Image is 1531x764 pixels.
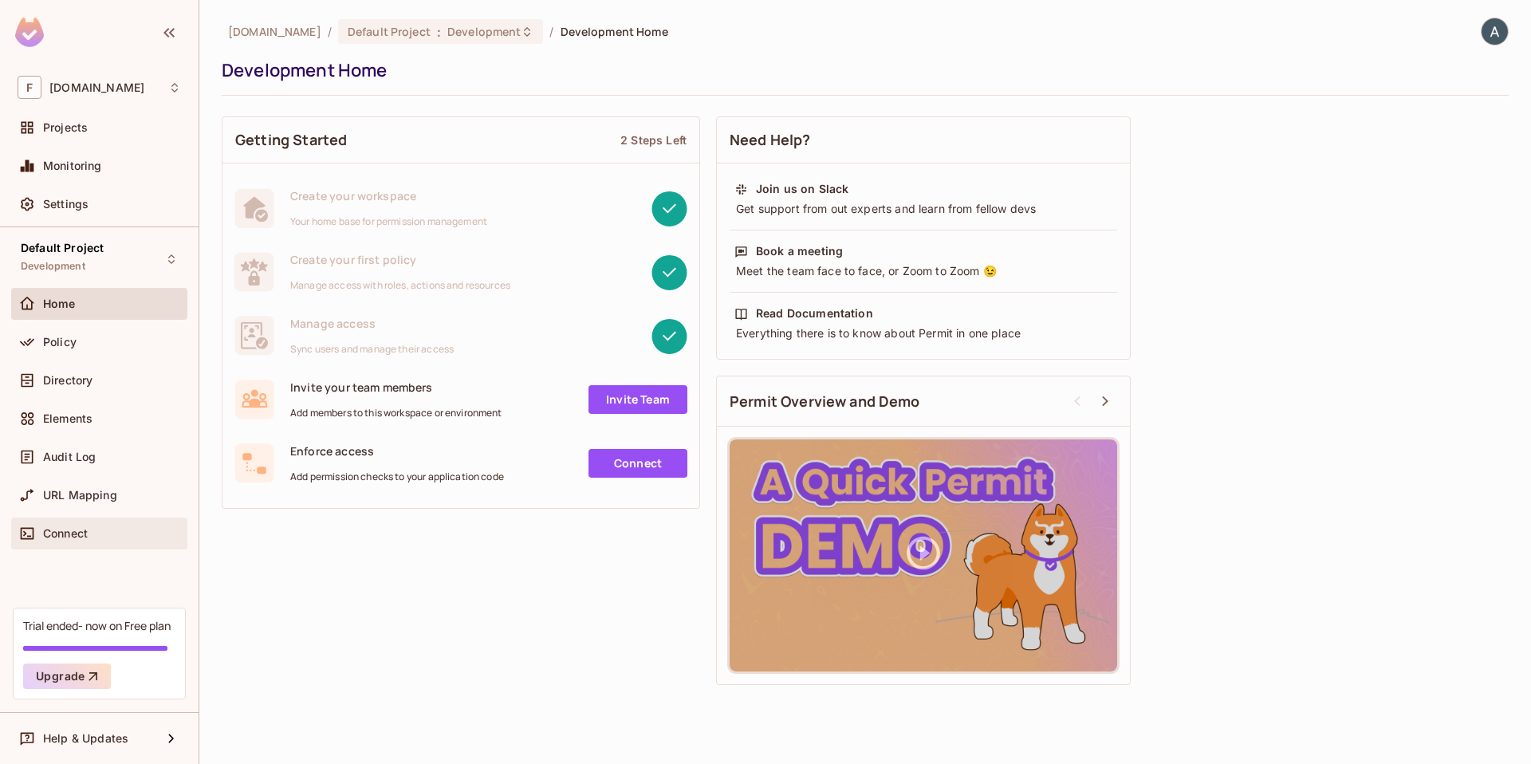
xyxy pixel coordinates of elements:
span: the active workspace [228,24,321,39]
span: Need Help? [730,130,811,150]
span: Workspace: falistro.com [49,81,144,94]
div: Read Documentation [756,305,873,321]
span: : [436,26,442,38]
span: Audit Log [43,451,96,463]
div: Trial ended- now on Free plan [23,618,171,633]
span: Manage access with roles, actions and resources [290,279,510,292]
span: Enforce access [290,443,504,459]
span: Connect [43,527,88,540]
li: / [549,24,553,39]
a: Invite Team [588,385,687,414]
span: Development [447,24,521,39]
span: URL Mapping [43,489,117,502]
button: Upgrade [23,664,111,689]
div: Get support from out experts and learn from fellow devs [734,201,1112,217]
div: Book a meeting [756,243,843,259]
span: Development Home [561,24,668,39]
div: Everything there is to know about Permit in one place [734,325,1112,341]
img: SReyMgAAAABJRU5ErkJggg== [15,18,44,47]
span: Default Project [348,24,431,39]
span: Sync users and manage their access [290,343,454,356]
div: Meet the team face to face, or Zoom to Zoom 😉 [734,263,1112,279]
span: Invite your team members [290,380,502,395]
div: 2 Steps Left [620,132,687,148]
span: Help & Updates [43,732,128,745]
span: Directory [43,374,92,387]
span: Getting Started [235,130,347,150]
span: Default Project [21,242,104,254]
span: Monitoring [43,159,102,172]
span: Policy [43,336,77,349]
span: Elements [43,412,92,425]
img: Arnav Choudhury [1482,18,1508,45]
a: Connect [588,449,687,478]
span: Manage access [290,316,454,331]
span: Development [21,260,85,273]
span: Add permission checks to your application code [290,471,504,483]
span: Your home base for permission management [290,215,487,228]
span: Add members to this workspace or environment [290,407,502,419]
li: / [328,24,332,39]
span: F [18,76,41,99]
span: Create your workspace [290,188,487,203]
span: Create your first policy [290,252,510,267]
span: Projects [43,121,88,134]
span: Settings [43,198,89,211]
div: Join us on Slack [756,181,848,197]
span: Permit Overview and Demo [730,392,920,412]
span: Home [43,297,76,310]
div: Development Home [222,58,1501,82]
